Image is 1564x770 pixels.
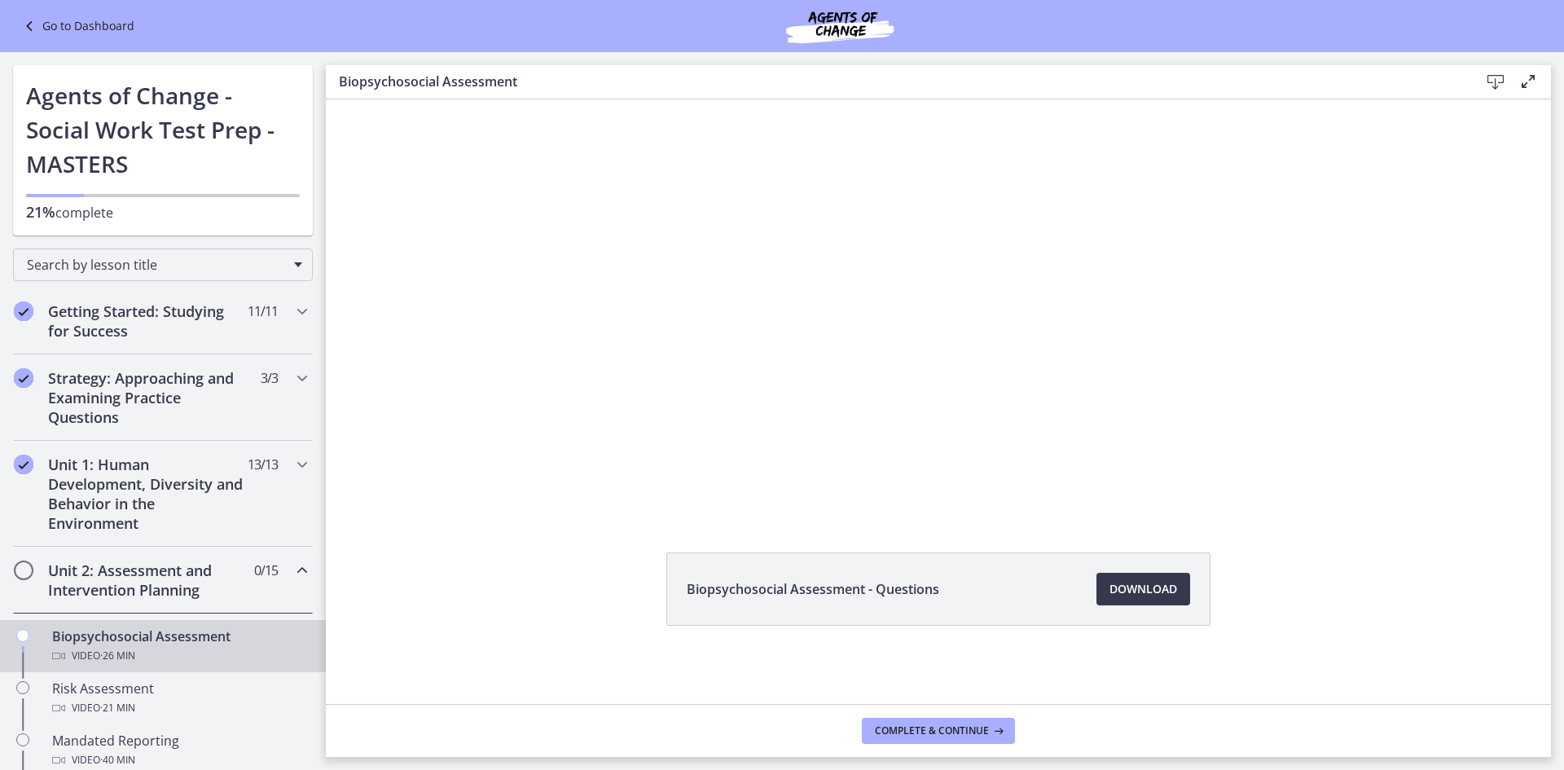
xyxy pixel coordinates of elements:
[20,16,134,36] a: Go to Dashboard
[100,646,135,666] span: · 26 min
[52,646,306,666] div: Video
[326,35,1551,515] iframe: Video Lesson
[339,72,1453,91] h3: Biopsychosocial Assessment
[52,698,306,718] div: Video
[48,368,247,427] h2: Strategy: Approaching and Examining Practice Questions
[48,301,247,341] h2: Getting Started: Studying for Success
[52,731,306,770] div: Mandated Reporting
[27,256,286,274] span: Search by lesson title
[100,698,135,718] span: · 21 min
[875,724,989,737] span: Complete & continue
[261,368,278,388] span: 3 / 3
[248,455,278,474] span: 13 / 13
[26,78,300,181] h1: Agents of Change - Social Work Test Prep - MASTERS
[1096,573,1190,605] a: Download
[14,301,33,321] i: Completed
[48,455,247,533] h2: Unit 1: Human Development, Diversity and Behavior in the Environment
[52,750,306,770] div: Video
[248,301,278,321] span: 11 / 11
[14,455,33,474] i: Completed
[1109,579,1177,599] span: Download
[687,579,939,599] span: Biopsychosocial Assessment - Questions
[14,368,33,388] i: Completed
[742,7,938,46] img: Agents of Change
[52,679,306,718] div: Risk Assessment
[13,249,313,281] div: Search by lesson title
[26,202,300,222] p: complete
[254,561,278,580] span: 0 / 15
[862,718,1015,744] button: Complete & continue
[100,750,135,770] span: · 40 min
[26,202,55,222] span: 21%
[52,627,306,666] div: Biopsychosocial Assessment
[48,561,247,600] h2: Unit 2: Assessment and Intervention Planning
